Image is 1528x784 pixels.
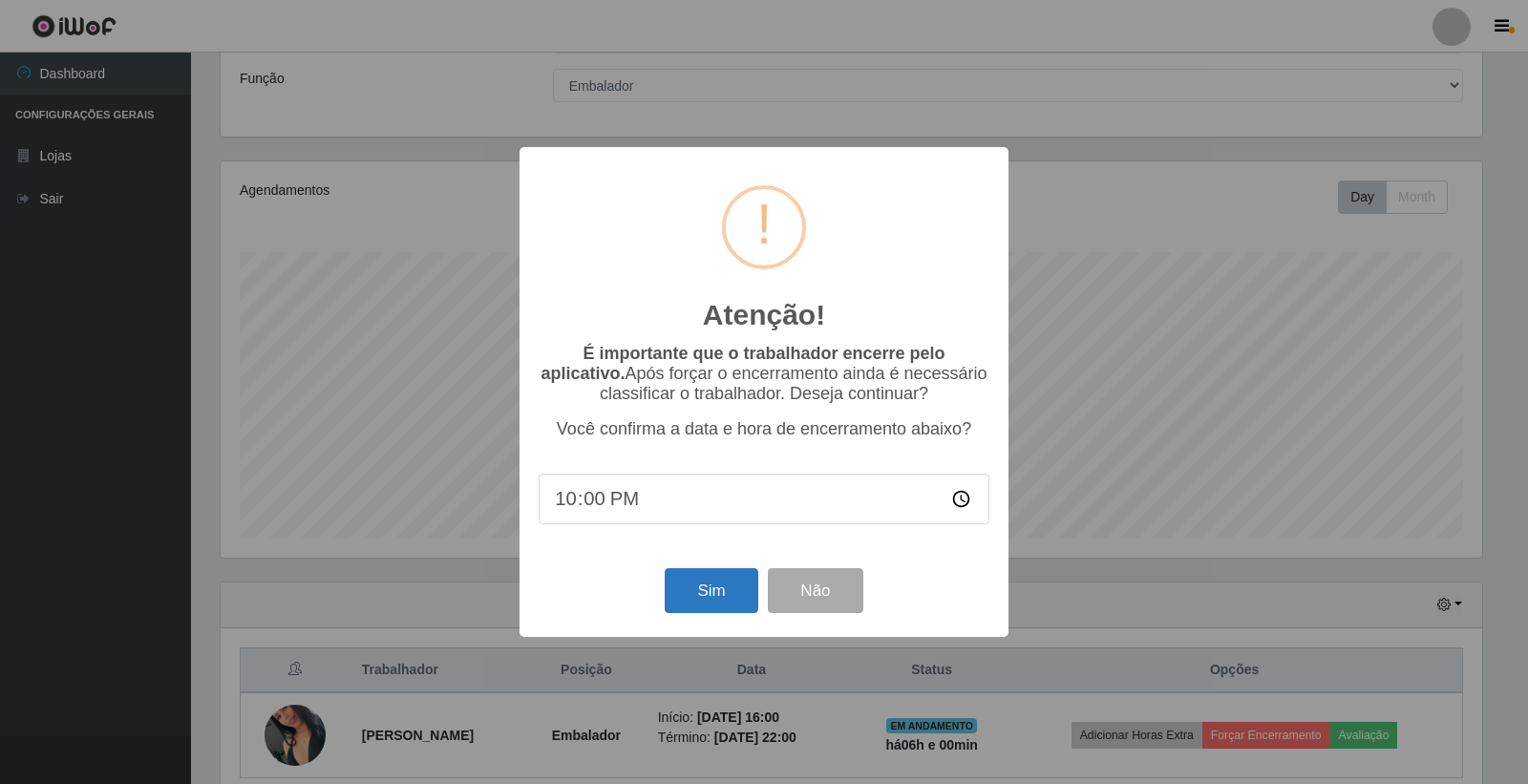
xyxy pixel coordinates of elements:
[703,298,825,332] h2: Atenção!
[665,568,757,613] button: Sim
[541,344,944,383] b: É importante que o trabalhador encerre pelo aplicativo.
[539,419,989,439] p: Você confirma a data e hora de encerramento abaixo?
[768,568,862,613] button: Não
[539,344,989,404] p: Após forçar o encerramento ainda é necessário classificar o trabalhador. Deseja continuar?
